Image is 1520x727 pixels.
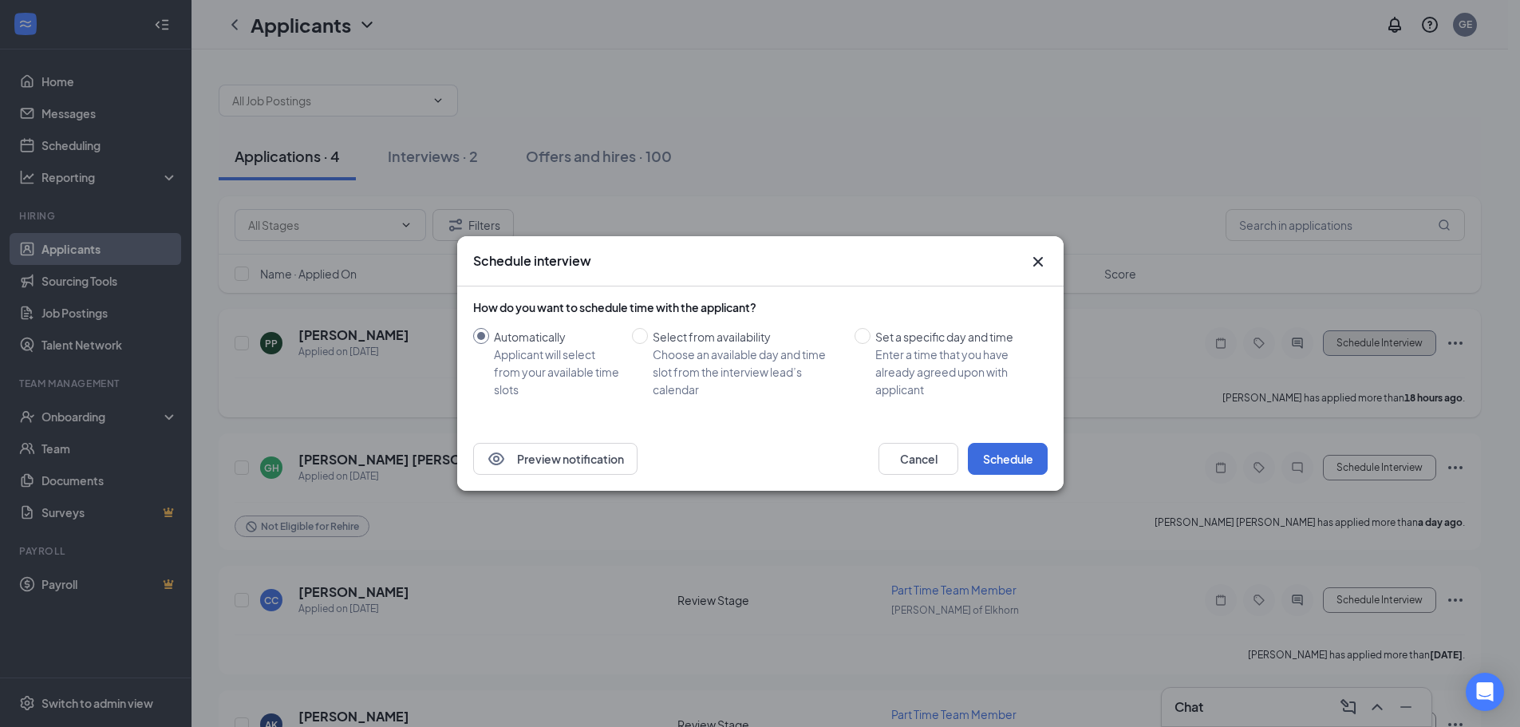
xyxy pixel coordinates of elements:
button: EyePreview notification [473,443,638,475]
button: Schedule [968,443,1048,475]
button: Close [1028,252,1048,271]
div: Select from availability [653,328,842,346]
svg: Cross [1028,252,1048,271]
div: Choose an available day and time slot from the interview lead’s calendar [653,346,842,398]
div: Set a specific day and time [875,328,1035,346]
svg: Eye [487,449,506,468]
div: Enter a time that you have already agreed upon with applicant [875,346,1035,398]
div: Automatically [494,328,619,346]
h3: Schedule interview [473,252,591,270]
div: Applicant will select from your available time slots [494,346,619,398]
div: Open Intercom Messenger [1466,673,1504,711]
div: How do you want to schedule time with the applicant? [473,299,1048,315]
button: Cancel [878,443,958,475]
